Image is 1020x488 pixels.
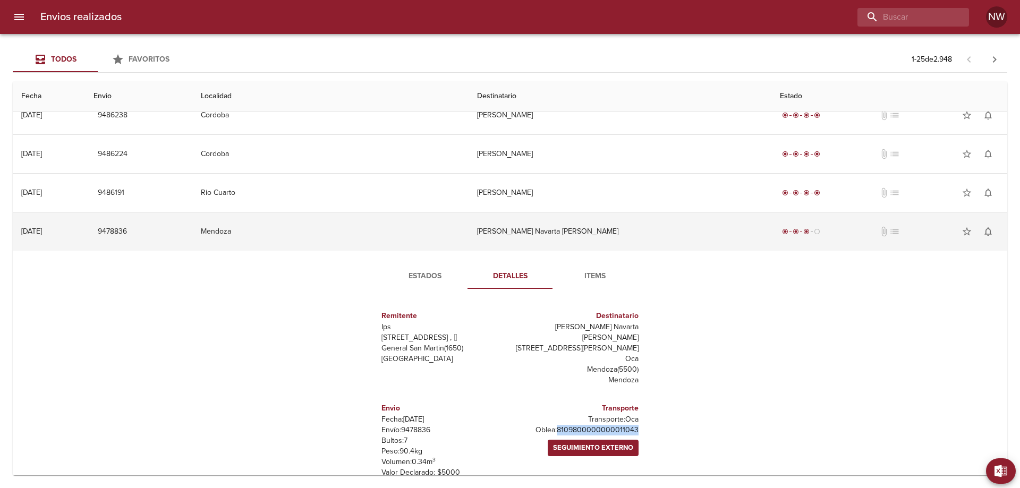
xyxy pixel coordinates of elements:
th: Localidad [192,81,468,112]
a: Seguimiento Externo [548,440,639,456]
span: No tiene documentos adjuntos [879,226,889,237]
td: [PERSON_NAME] [469,135,772,173]
span: Pagina siguiente [982,47,1007,72]
p: Peso: 90.4 kg [381,446,506,457]
th: Estado [771,81,1007,112]
p: [PERSON_NAME] Navarta [PERSON_NAME] [514,322,639,343]
p: [STREET_ADDRESS] ,   [381,332,506,343]
p: Valor Declarado: $ 5000 [381,467,506,478]
button: Agregar a favoritos [956,105,977,126]
button: Activar notificaciones [977,143,999,165]
div: Tabs detalle de guia [382,263,637,289]
span: notifications_none [983,226,993,237]
span: radio_button_checked [803,228,810,235]
button: Activar notificaciones [977,221,999,242]
span: radio_button_checked [803,151,810,157]
span: radio_button_checked [782,112,788,118]
span: radio_button_checked [793,228,799,235]
td: [PERSON_NAME] [469,174,772,212]
button: 9478836 [93,222,131,242]
span: radio_button_checked [793,112,799,118]
span: No tiene pedido asociado [889,149,900,159]
span: radio_button_checked [782,151,788,157]
span: radio_button_checked [782,228,788,235]
button: 9486238 [93,106,132,125]
div: Tabs Envios [13,47,183,72]
h6: Envios realizados [40,8,122,25]
p: Bultos: 7 [381,435,506,446]
p: Mendoza ( 5500 ) [514,364,639,375]
h6: Remitente [381,310,506,322]
span: No tiene pedido asociado [889,110,900,121]
span: Estados [389,270,461,283]
td: Cordoba [192,96,468,134]
h6: Destinatario [514,310,639,322]
span: radio_button_checked [803,190,810,196]
p: 1 - 25 de 2.948 [912,54,952,65]
div: En viaje [780,226,822,237]
p: Volumen: 0.34 m [381,457,506,467]
p: [GEOGRAPHIC_DATA] [381,354,506,364]
span: radio_button_checked [793,151,799,157]
p: General San Martin ( 1650 ) [381,343,506,354]
span: star_border [962,187,972,198]
button: menu [6,4,32,30]
span: radio_button_checked [782,190,788,196]
div: [DATE] [21,149,42,158]
sup: 3 [432,456,436,463]
span: notifications_none [983,149,993,159]
p: Ips [381,322,506,332]
div: [DATE] [21,188,42,197]
p: Envío: 9478836 [381,425,506,435]
p: [STREET_ADDRESS][PERSON_NAME] Oca [514,343,639,364]
p: Mendoza [514,375,639,386]
span: No tiene documentos adjuntos [879,187,889,198]
th: Fecha [13,81,85,112]
span: 9486238 [98,109,127,122]
p: Oblea: 8109800000000011043 [514,425,639,435]
th: Envio [85,81,193,112]
td: Cordoba [192,135,468,173]
span: Todos [51,55,76,64]
span: notifications_none [983,110,993,121]
span: 9478836 [98,225,127,238]
span: Seguimiento Externo [553,442,633,454]
span: notifications_none [983,187,993,198]
span: star_border [962,110,972,121]
span: radio_button_checked [814,151,820,157]
span: radio_button_checked [803,112,810,118]
span: No tiene documentos adjuntos [879,149,889,159]
div: Abrir información de usuario [986,6,1007,28]
div: Entregado [780,110,822,121]
span: No tiene documentos adjuntos [879,110,889,121]
span: star_border [962,149,972,159]
span: Favoritos [129,55,169,64]
span: 9486224 [98,148,127,161]
div: Entregado [780,187,822,198]
span: radio_button_checked [814,190,820,196]
td: [PERSON_NAME] [469,96,772,134]
button: 9486191 [93,183,129,203]
span: 9486191 [98,186,124,200]
button: Agregar a favoritos [956,221,977,242]
span: star_border [962,226,972,237]
h6: Envio [381,403,506,414]
span: No tiene pedido asociado [889,187,900,198]
div: NW [986,6,1007,28]
td: [PERSON_NAME] Navarta [PERSON_NAME] [469,212,772,251]
span: radio_button_checked [814,112,820,118]
button: Activar notificaciones [977,182,999,203]
button: 9486224 [93,144,132,164]
input: buscar [857,8,951,27]
button: Agregar a favoritos [956,182,977,203]
p: Fecha: [DATE] [381,414,506,425]
td: Mendoza [192,212,468,251]
button: Activar notificaciones [977,105,999,126]
span: Detalles [474,270,546,283]
span: radio_button_checked [793,190,799,196]
td: Rio Cuarto [192,174,468,212]
span: Items [559,270,631,283]
h6: Transporte [514,403,639,414]
div: [DATE] [21,110,42,119]
th: Destinatario [469,81,772,112]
